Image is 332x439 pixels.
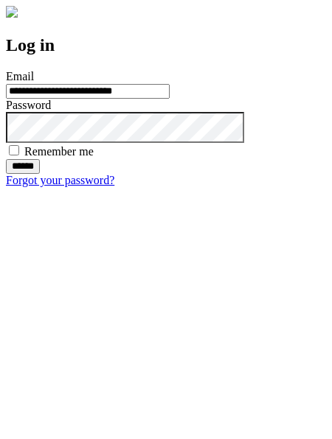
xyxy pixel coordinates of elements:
label: Email [6,70,34,82]
label: Password [6,99,51,111]
img: logo-4e3dc11c47720685a147b03b5a06dd966a58ff35d612b21f08c02c0306f2b779.png [6,6,18,18]
h2: Log in [6,35,326,55]
label: Remember me [24,145,94,158]
a: Forgot your password? [6,174,114,186]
